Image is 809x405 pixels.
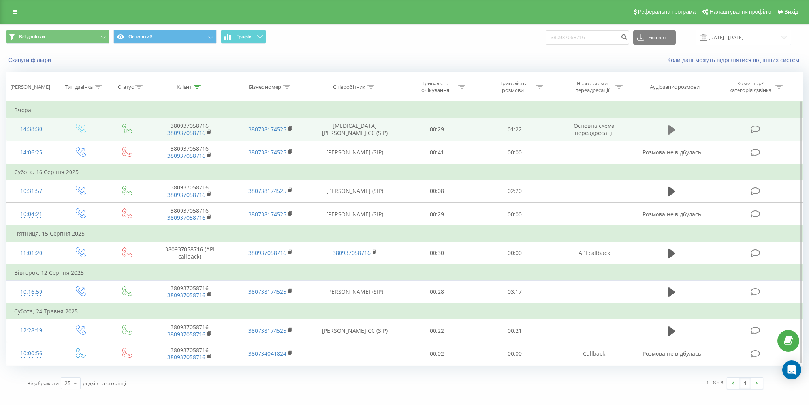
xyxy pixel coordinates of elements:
a: 380937058716 [167,129,205,137]
a: 380937058716 [248,249,286,257]
td: 380937058716 [149,319,230,342]
td: 380937058716 (API callback) [149,242,230,265]
td: [PERSON_NAME] (SIP) [311,203,398,226]
div: 14:06:25 [14,145,48,160]
div: Тривалість розмови [492,80,534,94]
td: Callback [554,342,635,365]
div: 10:04:21 [14,206,48,222]
button: Експорт [633,30,676,45]
span: Всі дзвінки [19,34,45,40]
div: [PERSON_NAME] [10,84,50,90]
button: Всі дзвінки [6,30,109,44]
span: рядків на сторінці [83,380,126,387]
a: 380937058716 [167,353,205,361]
td: Основна схема переадресації [554,118,635,141]
div: Аудіозапис розмови [650,84,700,90]
td: 00:00 [476,203,554,226]
div: Статус [118,84,134,90]
td: 380937058716 [149,342,230,365]
td: 00:30 [398,242,476,265]
td: 00:00 [476,141,554,164]
a: 380734041824 [248,350,286,357]
td: П’ятниця, 15 Серпня 2025 [6,226,803,242]
div: Коментар/категорія дзвінка [727,80,773,94]
div: 12:28:19 [14,323,48,338]
a: 380937058716 [167,330,205,338]
span: Розмова не відбулась [643,350,701,357]
div: Назва схеми переадресації [571,80,613,94]
button: Графік [221,30,266,44]
td: [PERSON_NAME] (SIP) [311,280,398,304]
td: [PERSON_NAME] (SIP) [311,141,398,164]
td: [MEDICAL_DATA][PERSON_NAME] CC (SIP) [311,118,398,141]
button: Основний [113,30,217,44]
div: 10:00:56 [14,346,48,361]
a: 380738174525 [248,148,286,156]
td: 00:02 [398,342,476,365]
td: 00:29 [398,203,476,226]
td: 380937058716 [149,280,230,304]
a: 380738174525 [248,288,286,295]
td: Субота, 24 Травня 2025 [6,304,803,319]
td: 00:41 [398,141,476,164]
a: 380738174525 [248,126,286,133]
td: 00:00 [476,242,554,265]
a: 380738174525 [248,187,286,195]
td: 00:00 [476,342,554,365]
span: Реферальна програма [638,9,696,15]
td: 01:22 [476,118,554,141]
div: Тип дзвінка [65,84,93,90]
a: 380937058716 [333,249,371,257]
td: 00:22 [398,319,476,342]
button: Скинути фільтри [6,56,55,64]
a: 380738174525 [248,210,286,218]
a: 380937058716 [167,152,205,159]
div: Тривалість очікування [414,80,456,94]
span: Розмова не відбулась [643,210,701,218]
td: 380937058716 [149,141,230,164]
td: 00:21 [476,319,554,342]
div: 25 [64,379,71,387]
span: Графік [236,34,252,39]
div: 1 - 8 з 8 [706,379,723,386]
td: 03:17 [476,280,554,304]
input: Пошук за номером [546,30,629,45]
div: 10:31:57 [14,184,48,199]
td: 380937058716 [149,203,230,226]
a: 380937058716 [167,191,205,199]
div: Open Intercom Messenger [782,360,801,379]
td: 00:29 [398,118,476,141]
td: 02:20 [476,180,554,202]
div: Клієнт [177,84,192,90]
td: 00:08 [398,180,476,202]
div: Співробітник [333,84,365,90]
div: 14:38:30 [14,122,48,137]
span: Відображати [27,380,59,387]
td: [PERSON_NAME] (SIP) [311,180,398,202]
span: Вихід [785,9,798,15]
div: Бізнес номер [249,84,281,90]
div: 11:01:20 [14,246,48,261]
td: Вівторок, 12 Серпня 2025 [6,265,803,281]
a: 380738174525 [248,327,286,334]
td: 00:28 [398,280,476,304]
td: 380937058716 [149,180,230,202]
td: [PERSON_NAME] CC (SIP) [311,319,398,342]
span: Розмова не відбулась [643,148,701,156]
a: 380937058716 [167,291,205,299]
span: Налаштування профілю [709,9,771,15]
td: API callback [554,242,635,265]
a: Коли дані можуть відрізнятися вiд інших систем [667,56,803,64]
td: Субота, 16 Серпня 2025 [6,164,803,180]
td: Вчора [6,102,803,118]
a: 1 [739,378,751,389]
div: 10:16:59 [14,284,48,300]
td: 380937058716 [149,118,230,141]
a: 380937058716 [167,214,205,221]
